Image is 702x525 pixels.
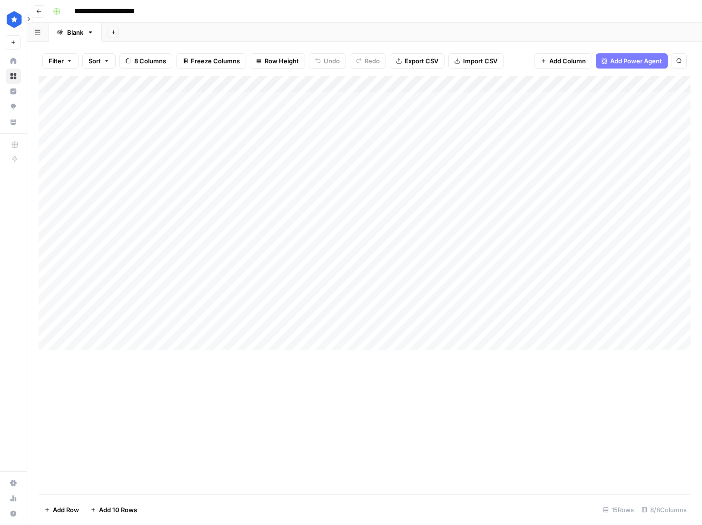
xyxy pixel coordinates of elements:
span: Add Power Agent [610,56,662,66]
span: Row Height [265,56,299,66]
a: Home [6,53,21,69]
span: Add 10 Rows [99,505,137,515]
a: Your Data [6,114,21,129]
span: Export CSV [405,56,438,66]
span: Undo [324,56,340,66]
span: Sort [89,56,101,66]
div: 15 Rows [599,502,638,517]
button: 8 Columns [119,53,172,69]
a: Blank [49,23,102,42]
button: Help + Support [6,506,21,521]
button: Import CSV [448,53,504,69]
button: Filter [42,53,79,69]
button: Add Row [39,502,85,517]
span: Freeze Columns [191,56,240,66]
button: Undo [309,53,346,69]
span: Add Column [549,56,586,66]
button: Add Column [534,53,592,69]
a: Settings [6,475,21,491]
div: Blank [67,28,83,37]
span: Add Row [53,505,79,515]
div: 8/8 Columns [638,502,691,517]
a: Usage [6,491,21,506]
button: Row Height [250,53,305,69]
span: Import CSV [463,56,497,66]
button: Sort [82,53,116,69]
button: Redo [350,53,386,69]
button: Workspace: ConsumerAffairs [6,8,21,31]
button: Add 10 Rows [85,502,143,517]
button: Freeze Columns [176,53,246,69]
a: Opportunities [6,99,21,114]
span: Filter [49,56,64,66]
span: Redo [365,56,380,66]
span: 8 Columns [134,56,166,66]
button: Export CSV [390,53,445,69]
a: Insights [6,84,21,99]
img: ConsumerAffairs Logo [6,11,23,28]
button: Add Power Agent [596,53,668,69]
a: Browse [6,69,21,84]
